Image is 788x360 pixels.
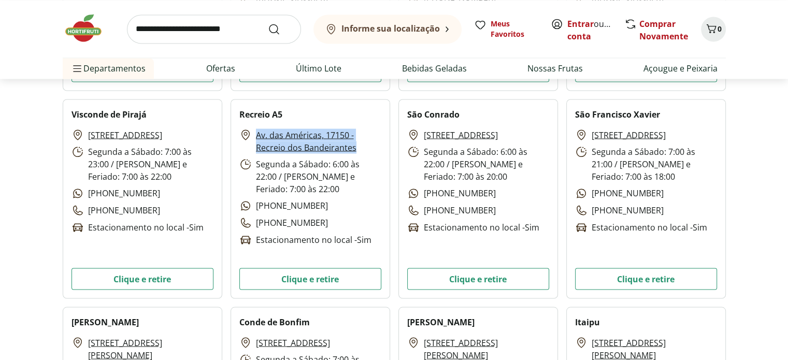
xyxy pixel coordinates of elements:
button: Clique e retire [575,268,717,290]
a: Nossas Frutas [527,62,583,75]
button: Submit Search [268,23,293,35]
h2: Itaipu [575,315,600,328]
h2: São Francisco Xavier [575,108,660,120]
span: 0 [718,24,722,34]
a: Último Lote [296,62,341,75]
a: [STREET_ADDRESS] [592,128,666,141]
a: Av. das Américas, 17150 - Recreio dos Bandeirantes [256,128,381,153]
p: [PHONE_NUMBER] [575,186,664,199]
button: Clique e retire [407,268,549,290]
p: [PHONE_NUMBER] [575,204,664,217]
p: Segunda a Sábado: 7:00 às 21:00 / [PERSON_NAME] e Feriado: 7:00 às 18:00 [575,145,717,182]
p: [PHONE_NUMBER] [407,186,496,199]
h2: São Conrado [407,108,460,120]
h2: Recreio A5 [239,108,282,120]
h2: [PERSON_NAME] [407,315,475,328]
a: Criar conta [567,18,624,42]
span: Meus Favoritos [491,19,538,39]
a: [STREET_ADDRESS] [424,128,498,141]
img: Hortifruti [63,12,114,44]
button: Clique e retire [71,268,213,290]
p: [PHONE_NUMBER] [239,199,328,212]
p: Segunda a Sábado: 6:00 às 22:00 / [PERSON_NAME] e Feriado: 7:00 às 20:00 [407,145,549,182]
h2: [PERSON_NAME] [71,315,139,328]
button: Informe sua localização [313,15,462,44]
p: [PHONE_NUMBER] [71,186,160,199]
a: Comprar Novamente [639,18,688,42]
p: [PHONE_NUMBER] [239,216,328,229]
button: Menu [71,56,83,81]
a: [STREET_ADDRESS] [88,128,162,141]
p: Estacionamento no local - Sim [575,221,707,234]
button: Clique e retire [239,268,381,290]
a: [STREET_ADDRESS] [256,336,330,349]
p: Estacionamento no local - Sim [407,221,539,234]
a: Bebidas Geladas [402,62,467,75]
a: Açougue e Peixaria [643,62,718,75]
a: Entrar [567,18,594,30]
p: Estacionamento no local - Sim [71,221,204,234]
b: Informe sua localização [341,23,440,34]
span: ou [567,18,613,42]
p: Segunda a Sábado: 7:00 às 23:00 / [PERSON_NAME] e Feriado: 7:00 às 22:00 [71,145,213,182]
input: search [127,15,301,44]
p: [PHONE_NUMBER] [71,204,160,217]
p: [PHONE_NUMBER] [407,204,496,217]
p: Segunda a Sábado: 6:00 às 22:00 / [PERSON_NAME] e Feriado: 7:00 às 22:00 [239,157,381,195]
button: Carrinho [701,17,726,41]
a: Ofertas [206,62,235,75]
h2: Conde de Bonfim [239,315,310,328]
p: Estacionamento no local - Sim [239,233,371,246]
a: Meus Favoritos [474,19,538,39]
h2: Visconde de Pirajá [71,108,147,120]
span: Departamentos [71,56,146,81]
